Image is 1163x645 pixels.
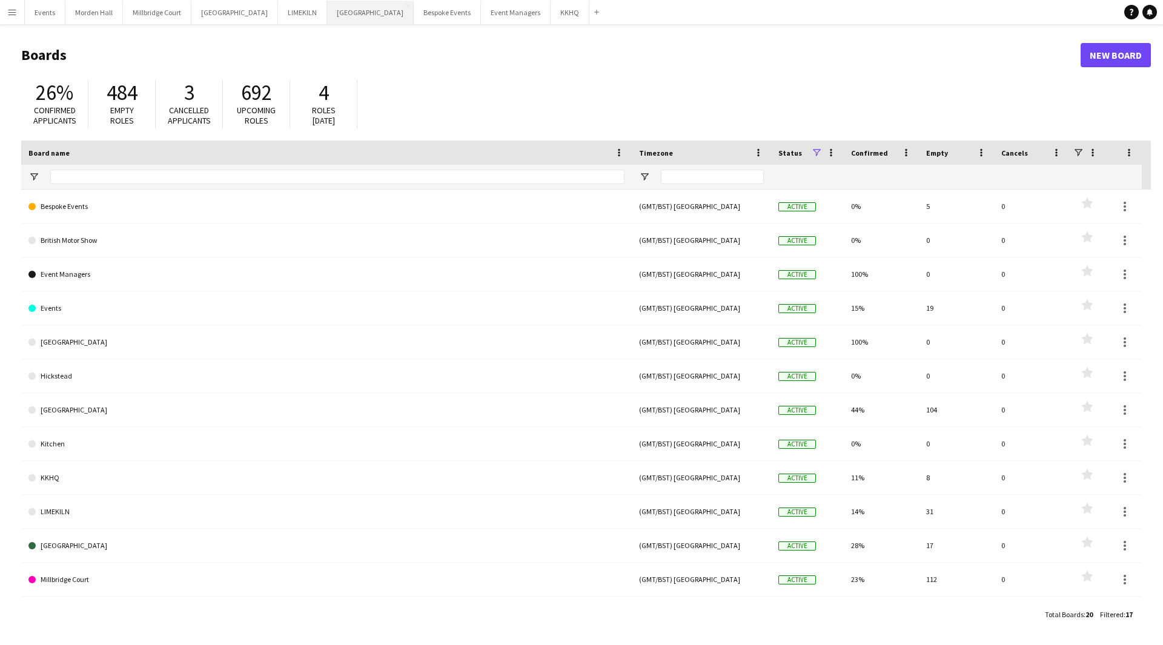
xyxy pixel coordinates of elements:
div: 3 [994,597,1069,630]
a: Event Managers [28,257,625,291]
button: Events [25,1,65,24]
span: Active [778,406,816,415]
button: [GEOGRAPHIC_DATA] [327,1,414,24]
input: Timezone Filter Input [661,170,764,184]
div: 14% [844,495,919,528]
span: Confirmed applicants [33,105,76,126]
div: (GMT/BST) [GEOGRAPHIC_DATA] [632,325,771,359]
span: 26% [36,79,73,106]
button: [GEOGRAPHIC_DATA] [191,1,278,24]
a: LIMEKILN [28,495,625,529]
div: 0% [844,597,919,630]
span: Active [778,270,816,279]
div: (GMT/BST) [GEOGRAPHIC_DATA] [632,427,771,460]
div: (GMT/BST) [GEOGRAPHIC_DATA] [632,393,771,426]
div: 0 [994,461,1069,494]
div: : [1045,603,1093,626]
span: Cancels [1001,148,1028,157]
span: 3 [184,79,194,106]
div: 0 [994,291,1069,325]
div: (GMT/BST) [GEOGRAPHIC_DATA] [632,190,771,223]
div: 0 [919,325,994,359]
a: [GEOGRAPHIC_DATA] [28,393,625,427]
button: Morden Hall [65,1,123,24]
span: Status [778,148,802,157]
button: Event Managers [481,1,551,24]
div: 0 [919,359,994,392]
div: 0% [844,359,919,392]
button: Open Filter Menu [639,171,650,182]
span: Confirmed [851,148,888,157]
span: 20 [1085,610,1093,619]
div: 0 [994,529,1069,562]
div: 100% [844,325,919,359]
span: 484 [107,79,138,106]
span: Active [778,440,816,449]
div: 8 [919,461,994,494]
div: 0% [844,190,919,223]
div: 112 [919,563,994,596]
a: [GEOGRAPHIC_DATA] [28,529,625,563]
span: Active [778,541,816,551]
div: 0 [994,325,1069,359]
div: 0 [919,427,994,460]
div: (GMT/BST) [GEOGRAPHIC_DATA] [632,597,771,630]
div: 31 [919,495,994,528]
div: 0 [994,223,1069,257]
div: 28% [844,529,919,562]
div: 23% [844,563,919,596]
span: Active [778,304,816,313]
div: 0 [994,495,1069,528]
span: Active [778,202,816,211]
div: (GMT/BST) [GEOGRAPHIC_DATA] [632,257,771,291]
a: [GEOGRAPHIC_DATA] [28,325,625,359]
span: Active [778,474,816,483]
a: Hickstead [28,359,625,393]
button: LIMEKILN [278,1,327,24]
span: Board name [28,148,70,157]
div: 0 [994,359,1069,392]
span: Empty [926,148,948,157]
a: Kitchen [28,427,625,461]
div: 104 [919,393,994,426]
a: Bespoke Events [28,190,625,223]
button: KKHQ [551,1,589,24]
span: Timezone [639,148,673,157]
h1: Boards [21,46,1081,64]
span: Cancelled applicants [168,105,211,126]
div: 0 [919,223,994,257]
button: Open Filter Menu [28,171,39,182]
div: 0 [994,257,1069,291]
div: (GMT/BST) [GEOGRAPHIC_DATA] [632,223,771,257]
div: 11% [844,461,919,494]
a: Events [28,291,625,325]
div: : [1100,603,1133,626]
span: Active [778,236,816,245]
a: Millbridge Court [28,563,625,597]
div: 0% [844,223,919,257]
span: Filtered [1100,610,1124,619]
div: 19 [919,291,994,325]
button: Bespoke Events [414,1,481,24]
div: 0% [844,427,919,460]
span: Empty roles [110,105,134,126]
div: 12 [919,597,994,630]
div: 15% [844,291,919,325]
span: 17 [1125,610,1133,619]
a: British Motor Show [28,223,625,257]
div: (GMT/BST) [GEOGRAPHIC_DATA] [632,291,771,325]
div: (GMT/BST) [GEOGRAPHIC_DATA] [632,563,771,596]
div: (GMT/BST) [GEOGRAPHIC_DATA] [632,461,771,494]
span: Total Boards [1045,610,1084,619]
div: 0 [994,563,1069,596]
span: 4 [319,79,329,106]
div: 0 [994,393,1069,426]
div: 5 [919,190,994,223]
span: Active [778,372,816,381]
div: 0 [994,427,1069,460]
div: (GMT/BST) [GEOGRAPHIC_DATA] [632,359,771,392]
div: 17 [919,529,994,562]
a: Morden Hall [28,597,625,630]
span: 692 [241,79,272,106]
a: KKHQ [28,461,625,495]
